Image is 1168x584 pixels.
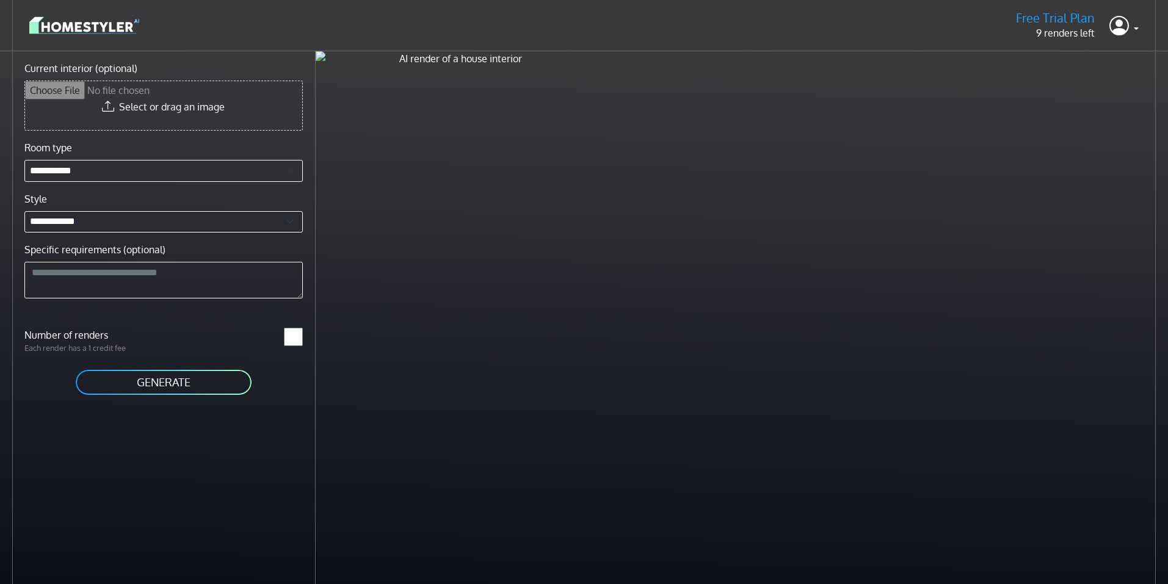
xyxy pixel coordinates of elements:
img: logo-3de290ba35641baa71223ecac5eacb59cb85b4c7fdf211dc9aaecaaee71ea2f8.svg [29,15,139,36]
label: Specific requirements (optional) [24,242,165,257]
label: Room type [24,140,72,155]
label: Number of renders [17,328,164,342]
p: 9 renders left [1016,26,1095,40]
button: GENERATE [74,369,253,396]
label: Style [24,192,47,206]
label: Current interior (optional) [24,61,137,76]
h5: Free Trial Plan [1016,10,1095,26]
p: Each render has a 1 credit fee [17,342,164,354]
